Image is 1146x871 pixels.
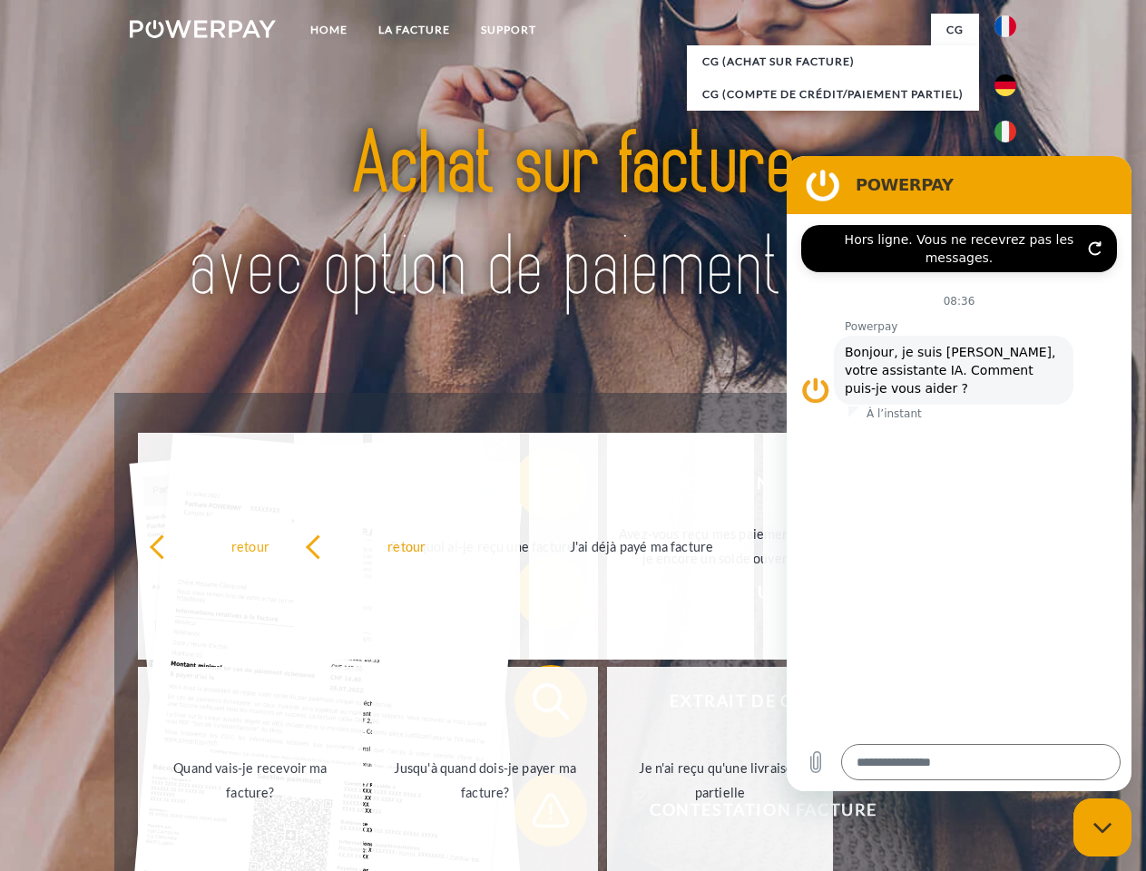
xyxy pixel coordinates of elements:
[774,533,978,558] div: La commande a été renvoyée
[787,156,1131,791] iframe: Fenêtre de messagerie
[130,20,276,38] img: logo-powerpay-white.svg
[994,74,1016,96] img: de
[173,87,973,347] img: title-powerpay_fr.svg
[149,756,353,805] div: Quand vais-je recevoir ma facture?
[1073,798,1131,856] iframe: Bouton de lancement de la fenêtre de messagerie, conversation en cours
[687,78,979,111] a: CG (Compte de crédit/paiement partiel)
[149,533,353,558] div: retour
[465,14,552,46] a: Support
[618,756,822,805] div: Je n'ai reçu qu'une livraison partielle
[383,756,587,805] div: Jusqu'à quand dois-je payer ma facture?
[994,15,1016,37] img: fr
[305,533,509,558] div: retour
[687,45,979,78] a: CG (achat sur facture)
[295,14,363,46] a: Home
[994,121,1016,142] img: it
[540,533,744,558] div: J'ai déjà payé ma facture
[363,14,465,46] a: LA FACTURE
[931,14,979,46] a: CG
